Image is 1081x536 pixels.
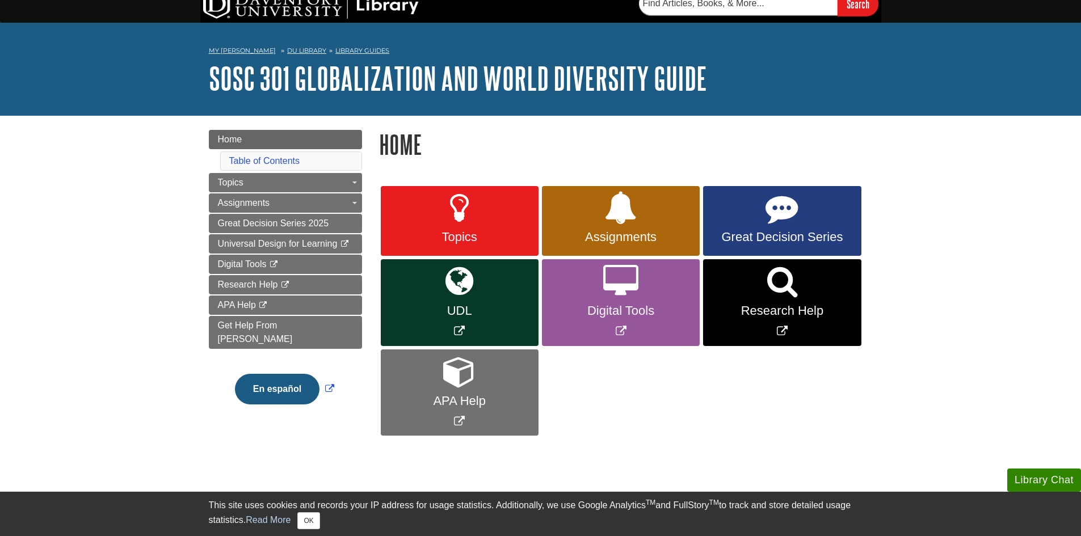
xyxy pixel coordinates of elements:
[218,178,243,187] span: Topics
[712,230,852,244] span: Great Decision Series
[209,61,707,96] a: SOSC 301 Globalization and World Diversity Guide
[646,499,655,507] sup: TM
[218,300,256,310] span: APA Help
[209,499,873,529] div: This site uses cookies and records your IP address for usage statistics. Additionally, we use Goo...
[381,259,539,346] a: Link opens in new window
[550,303,691,318] span: Digital Tools
[229,156,300,166] a: Table of Contents
[297,512,319,529] button: Close
[542,259,700,346] a: Link opens in new window
[218,218,329,228] span: Great Decision Series 2025
[218,320,293,344] span: Get Help From [PERSON_NAME]
[381,186,539,256] a: Topics
[209,130,362,149] a: Home
[232,384,337,394] a: Link opens in new window
[218,239,338,248] span: Universal Design for Learning
[209,214,362,233] a: Great Decision Series 2025
[218,134,242,144] span: Home
[703,186,861,256] a: Great Decision Series
[287,47,326,54] a: DU Library
[209,234,362,254] a: Universal Design for Learning
[218,198,270,208] span: Assignments
[542,186,700,256] a: Assignments
[379,130,873,159] h1: Home
[209,296,362,315] a: APA Help
[235,374,319,404] button: En español
[209,130,362,424] div: Guide Page Menu
[209,173,362,192] a: Topics
[712,303,852,318] span: Research Help
[280,281,290,289] i: This link opens in a new window
[209,46,276,56] a: My [PERSON_NAME]
[335,47,389,54] a: Library Guides
[209,316,362,349] a: Get Help From [PERSON_NAME]
[381,349,539,436] a: Link opens in new window
[218,259,267,269] span: Digital Tools
[550,230,691,244] span: Assignments
[389,230,530,244] span: Topics
[209,43,873,61] nav: breadcrumb
[709,499,719,507] sup: TM
[389,303,530,318] span: UDL
[209,255,362,274] a: Digital Tools
[209,275,362,294] a: Research Help
[703,259,861,346] a: Link opens in new window
[246,515,291,525] a: Read More
[258,302,268,309] i: This link opens in a new window
[389,394,530,408] span: APA Help
[1007,469,1081,492] button: Library Chat
[209,193,362,213] a: Assignments
[340,240,350,248] i: This link opens in a new window
[218,280,278,289] span: Research Help
[269,261,279,268] i: This link opens in a new window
